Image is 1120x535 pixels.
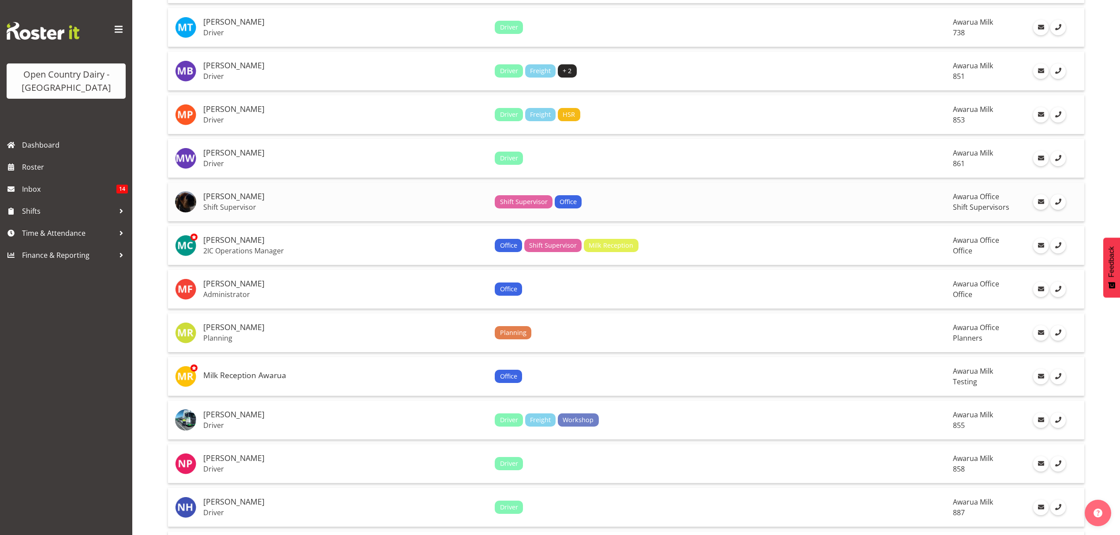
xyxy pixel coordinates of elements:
a: Call Employee [1050,63,1066,79]
span: HSR [563,110,575,119]
a: Call Employee [1050,325,1066,341]
span: Office [953,290,972,299]
span: Milk Reception [589,241,633,250]
img: nathan-vincent44f63a11455f02e92e981671c39a75ab.png [175,409,196,431]
div: Open Country Dairy - [GEOGRAPHIC_DATA] [15,68,117,94]
span: Finance & Reporting [22,249,115,262]
span: Driver [500,502,518,512]
span: Awarua Milk [953,497,993,507]
a: Call Employee [1050,107,1066,123]
span: Awarua Milk [953,104,993,114]
span: Driver [500,110,518,119]
h5: [PERSON_NAME] [203,18,488,26]
span: Freight [530,110,551,119]
span: 855 [953,420,965,430]
a: Email Employee [1033,282,1049,297]
span: 851 [953,71,965,81]
a: Email Employee [1033,107,1049,123]
span: Awarua Office [953,323,999,332]
span: Driver [500,22,518,32]
p: Shift Supervisor [203,203,488,212]
span: Office [500,241,517,250]
a: Email Employee [1033,500,1049,515]
span: Awarua Milk [953,453,993,463]
span: Feedback [1108,246,1116,277]
p: Driver [203,159,488,168]
img: michael-campbell11468.jpg [175,235,196,256]
span: Planners [953,333,982,343]
a: Call Employee [1050,369,1066,384]
span: Shift Supervisors [953,202,1009,212]
h5: Milk Reception Awarua [203,371,488,380]
span: Freight [530,415,551,425]
p: Planning [203,334,488,342]
span: Roster [22,160,128,174]
a: Email Employee [1033,63,1049,79]
a: Call Employee [1050,238,1066,253]
span: Office [560,197,577,207]
span: Awarua Milk [953,17,993,27]
p: Driver [203,421,488,430]
img: martin-black7425.jpg [175,60,196,82]
span: Office [500,372,517,381]
a: Call Employee [1050,282,1066,297]
img: marty-powell10116.jpg [175,104,196,125]
img: milk-reception-awarua7542.jpg [175,366,196,387]
a: Call Employee [1050,20,1066,35]
span: Awarua Milk [953,366,993,376]
span: + 2 [563,66,571,76]
a: Email Employee [1033,194,1049,210]
span: Planning [500,328,526,338]
span: Shift Supervisor [500,197,548,207]
h5: [PERSON_NAME] [203,61,488,70]
a: Call Employee [1050,500,1066,515]
img: neil-peters7456.jpg [175,453,196,474]
img: michelle-ford10307.jpg [175,279,196,300]
h5: [PERSON_NAME] [203,105,488,114]
span: Dashboard [22,138,128,152]
h5: [PERSON_NAME] [203,149,488,157]
span: Driver [500,415,518,425]
a: Email Employee [1033,456,1049,472]
a: Call Employee [1050,194,1066,210]
span: Awarua Milk [953,410,993,420]
span: 14 [116,185,128,193]
p: Driver [203,115,488,124]
a: Call Employee [1050,412,1066,428]
span: Awarua Milk [953,61,993,71]
span: 853 [953,115,965,125]
span: Office [953,246,972,256]
p: 2IC Operations Manager [203,246,488,255]
span: Workshop [563,415,594,425]
h5: [PERSON_NAME] [203,192,488,201]
a: Email Employee [1033,151,1049,166]
span: 887 [953,508,965,517]
img: mikayla-rangi7450.jpg [175,322,196,343]
h5: [PERSON_NAME] [203,236,488,245]
h5: [PERSON_NAME] [203,279,488,288]
h5: [PERSON_NAME] [203,323,488,332]
span: Inbox [22,182,116,196]
a: Call Employee [1050,151,1066,166]
span: Awarua Office [953,235,999,245]
span: Shift Supervisor [529,241,577,250]
span: Driver [500,66,518,76]
img: neville-hoatten10376.jpg [175,497,196,518]
h5: [PERSON_NAME] [203,454,488,463]
span: Shifts [22,204,115,218]
a: Email Employee [1033,412,1049,428]
span: Testing [953,377,977,386]
img: marcy-tuuta11703.jpg [175,17,196,38]
span: Driver [500,459,518,468]
span: Time & Attendance [22,227,115,240]
h5: [PERSON_NAME] [203,498,488,506]
span: 861 [953,159,965,168]
a: Email Employee [1033,325,1049,341]
img: michael-straith9f1933db4747ca54ad349f5bfd7ba586.png [175,191,196,212]
a: Email Employee [1033,369,1049,384]
h5: [PERSON_NAME] [203,410,488,419]
span: Awarua Office [953,192,999,201]
img: matthew-welland7423.jpg [175,148,196,169]
a: Email Employee [1033,20,1049,35]
p: Driver [203,464,488,473]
